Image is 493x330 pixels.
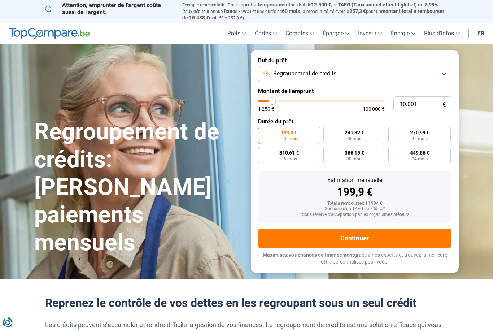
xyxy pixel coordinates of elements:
span: montant total à rembourser de 15.438 € [182,8,444,21]
h1: Regroupement de crédits: [PERSON_NAME] paiements mensuels [34,118,242,257]
span: 199,9 € [281,130,297,135]
span: 241,32 € [345,130,364,135]
p: grâce à nos experts et trouvez la meilleure offre personnalisée pour vous. [258,252,451,266]
span: 24 mois [412,157,428,161]
span: prêt à tempérament [243,2,289,8]
span: 310,61 € [279,150,299,155]
span: 100 000 € [363,107,385,112]
div: Estimation mensuelle [264,177,446,183]
img: TopCompare [9,28,90,39]
p: Attention, emprunter de l'argent coûte aussi de l'argent. [45,2,174,16]
span: € [442,101,446,108]
span: 1 250 € [258,107,274,112]
p: Exemple représentatif : Pour un tous but de , un (taux débiteur annuel de 8,99%) et une durée de ... [182,2,448,21]
a: Énergie [387,23,420,44]
a: Plus d'infos [420,23,464,44]
button: Regroupement de crédits [258,66,451,82]
label: But du prêt [258,57,451,64]
a: fr [473,23,489,44]
span: 60 mois [281,136,297,141]
div: Total à rembourser: 11 994 € [264,201,446,206]
span: 30 mois [346,157,362,161]
span: Maximisez vos chances de financement [263,252,354,258]
span: 36 mois [281,157,297,161]
label: Montant de l'emprunt [258,88,451,95]
span: 42 mois [412,136,428,141]
span: Regroupement de crédits [273,70,336,78]
a: Investir [354,23,387,44]
div: *Sous réserve d'acceptation par les organismes prêteurs [264,212,446,217]
label: Durée du prêt [258,118,451,125]
a: Épargne [318,23,354,44]
span: 12.500 € [311,2,331,8]
span: 270,99 € [410,130,429,135]
span: TAEG (Taux annuel effectif global) de 8,99% [338,2,438,8]
div: 199,9 € [264,187,446,197]
h2: Reprenez le contrôle de vos dettes en les regroupant sous un seul crédit [45,296,448,310]
span: 48 mois [346,136,362,141]
a: Comptes [281,23,318,44]
a: Prêts [223,23,250,44]
span: 257,3 € [349,8,366,14]
span: 366,15 € [345,150,364,155]
span: 449,56 € [410,150,429,155]
span: 60 mois [282,8,300,14]
a: Cartes [250,23,281,44]
button: Continuer [258,229,451,248]
span: fixe [224,8,232,14]
div: Sur base d'un TAEG de 7.65 %* [264,207,446,212]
